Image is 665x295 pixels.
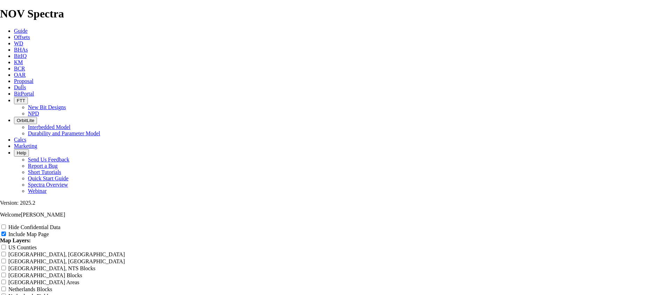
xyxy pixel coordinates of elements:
a: Webinar [28,188,47,194]
span: OrbitLite [17,118,34,123]
a: Calcs [14,137,26,143]
a: Spectra Overview [28,182,68,188]
a: Proposal [14,78,33,84]
a: BitPortal [14,91,34,97]
label: US Counties [8,244,37,250]
label: Include Map Page [8,231,49,237]
button: OrbitLite [14,117,37,124]
label: [GEOGRAPHIC_DATA], [GEOGRAPHIC_DATA] [8,258,125,264]
a: New Bit Designs [28,104,66,110]
a: Report a Bug [28,163,58,169]
label: [GEOGRAPHIC_DATA], [GEOGRAPHIC_DATA] [8,251,125,257]
a: Offsets [14,34,30,40]
a: BHAs [14,47,28,53]
label: [GEOGRAPHIC_DATA] Blocks [8,272,82,278]
a: Send Us Feedback [28,157,69,162]
a: OAR [14,72,26,78]
label: Netherlands Blocks [8,286,52,292]
a: NPD [28,111,39,116]
a: Dulls [14,84,26,90]
a: BitIQ [14,53,26,59]
label: [GEOGRAPHIC_DATA], NTS Blocks [8,265,95,271]
button: Help [14,149,29,157]
span: Help [17,150,26,156]
a: WD [14,40,23,46]
button: FTT [14,97,28,104]
a: BCR [14,66,25,71]
a: Guide [14,28,28,34]
a: Quick Start Guide [28,175,68,181]
span: [PERSON_NAME] [21,212,65,218]
a: Interbedded Model [28,124,70,130]
a: KM [14,59,23,65]
a: Marketing [14,143,37,149]
label: [GEOGRAPHIC_DATA] Areas [8,279,79,285]
span: FTT [17,98,25,103]
a: Short Tutorials [28,169,61,175]
label: Hide Confidential Data [8,224,60,230]
a: Durability and Parameter Model [28,130,100,136]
